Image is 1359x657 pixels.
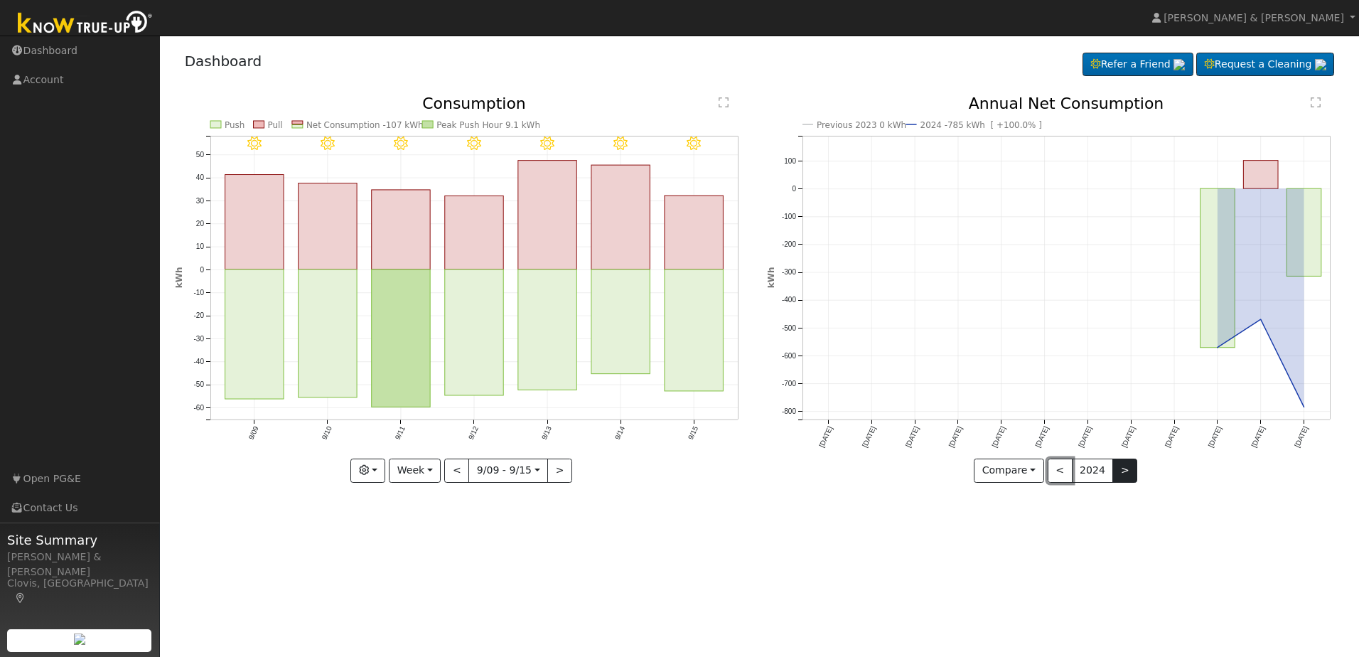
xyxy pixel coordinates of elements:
img: retrieve [1173,59,1185,70]
img: Know True-Up [11,8,160,40]
rect: onclick="" [445,196,503,270]
text: -300 [782,269,796,277]
text: 9/14 [613,425,626,442]
text: [DATE] [1207,425,1223,449]
text: -400 [782,297,796,304]
text: kWh [174,267,184,289]
button: < [444,459,469,483]
text: 9/12 [467,425,480,442]
text: 9/11 [393,425,406,442]
text: [DATE] [817,425,834,449]
div: [PERSON_NAME] & [PERSON_NAME] [7,550,152,579]
button: Compare [974,459,1044,483]
rect: onclick="" [665,196,723,269]
text: kWh [766,267,776,289]
text: [DATE] [1294,425,1310,449]
text: -20 [193,312,204,320]
i: 9/11 - MostlyClear [394,137,408,151]
rect: onclick="" [298,183,356,269]
a: Dashboard [185,53,262,70]
text: -50 [193,381,204,389]
text: Consumption [422,95,526,112]
button: < [1048,459,1073,483]
text: 2024 -785 kWh [ +100.0% ] [920,120,1042,130]
button: 9/09 - 9/15 [468,459,548,483]
text: -10 [193,289,204,297]
text: 20 [195,220,204,228]
img: retrieve [74,634,85,645]
img: retrieve [1315,59,1326,70]
i: 9/13 - Clear [540,137,554,151]
text: [DATE] [861,425,877,449]
text:  [1311,97,1321,108]
text: 50 [195,151,204,159]
text: -500 [782,324,796,332]
rect: onclick="" [518,269,576,390]
rect: onclick="" [225,269,283,399]
text: [DATE] [991,425,1007,449]
i: 9/09 - Clear [247,137,262,151]
text: Annual Net Consumption [969,95,1164,112]
text: [DATE] [904,425,920,449]
text: 9/13 [540,425,553,442]
text: -100 [782,213,796,220]
button: > [547,459,572,483]
text: Previous 2023 0 kWh [817,120,906,130]
text: 10 [195,243,204,251]
text: 9/09 [247,425,259,442]
text: 0 [792,185,796,193]
circle: onclick="" [1301,405,1307,410]
text: [DATE] [1250,425,1267,449]
rect: onclick="" [591,269,650,374]
text: -60 [193,404,204,412]
i: 9/15 - Clear [687,137,701,151]
rect: onclick="" [371,190,429,269]
text:  [719,97,729,108]
a: Map [14,592,27,604]
rect: onclick="" [1200,188,1235,348]
text: 9/10 [320,425,333,442]
text: [DATE] [947,425,964,449]
button: Week [389,459,441,483]
text: [DATE] [1033,425,1050,449]
a: Request a Cleaning [1196,53,1334,77]
text: -200 [782,240,796,248]
text: Peak Push Hour 9.1 kWh [436,120,540,130]
rect: onclick="" [445,269,503,395]
text: 40 [195,173,204,181]
text: [DATE] [1164,425,1180,449]
span: [PERSON_NAME] & [PERSON_NAME] [1164,12,1344,23]
rect: onclick="" [371,269,429,407]
text: 9/15 [687,425,699,442]
text: Net Consumption -107 kWh [306,120,424,130]
text: -600 [782,352,796,360]
i: 9/10 - MostlyClear [321,137,335,151]
rect: onclick="" [1287,188,1322,276]
circle: onclick="" [1215,345,1220,351]
a: Refer a Friend [1083,53,1193,77]
text: Pull [267,120,282,130]
rect: onclick="" [518,161,576,269]
text: 0 [200,266,204,274]
button: 2024 [1072,459,1114,483]
text: -700 [782,380,796,388]
text: [DATE] [1077,425,1093,449]
text: [DATE] [1120,425,1137,449]
circle: onclick="" [1258,317,1264,323]
rect: onclick="" [591,165,650,269]
text: -30 [193,335,204,343]
rect: onclick="" [665,269,723,391]
i: 9/12 - Clear [467,137,481,151]
rect: onclick="" [298,269,356,397]
button: > [1112,459,1137,483]
text: -40 [193,358,204,365]
i: 9/14 - Clear [613,137,628,151]
text: 30 [195,197,204,205]
span: Site Summary [7,530,152,550]
rect: onclick="" [225,175,283,269]
rect: onclick="" [1244,161,1279,189]
text: -800 [782,407,796,415]
text: Push [225,120,245,130]
div: Clovis, [GEOGRAPHIC_DATA] [7,576,152,606]
text: 100 [784,157,796,165]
